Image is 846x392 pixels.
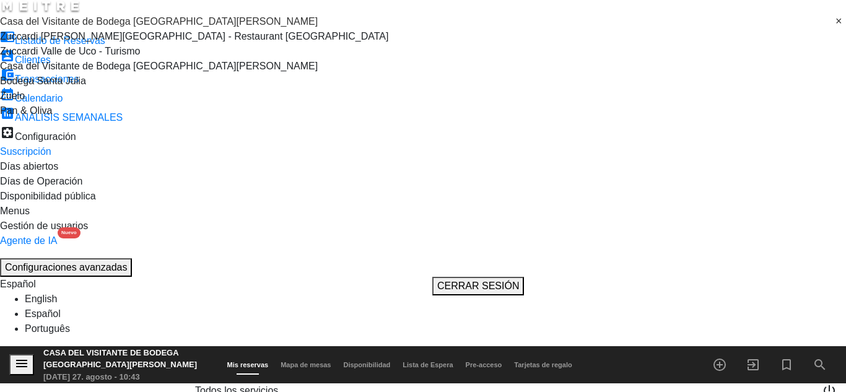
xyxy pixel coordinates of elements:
span: Clear all [835,14,846,29]
div: Casa del Visitante de Bodega [GEOGRAPHIC_DATA][PERSON_NAME] [43,347,203,371]
a: Português [25,323,70,334]
i: turned_in_not [779,357,794,372]
a: English [25,294,57,304]
i: add_circle_outline [712,357,727,372]
div: [DATE] 27. agosto - 10:43 [43,371,203,383]
span: Disponibilidad [338,361,397,368]
i: exit_to_app [746,357,761,372]
i: menu [14,356,29,371]
span: Mapa de mesas [274,361,337,368]
span: Tarjetas de regalo [508,361,578,368]
div: Nuevo [58,227,80,238]
a: Español [25,308,61,319]
i: search [813,357,827,372]
span: Mis reservas [221,361,275,368]
button: CERRAR SESIÓN [432,277,524,295]
button: menu [9,354,34,376]
span: Pre-acceso [460,361,508,368]
span: Lista de Espera [396,361,459,368]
